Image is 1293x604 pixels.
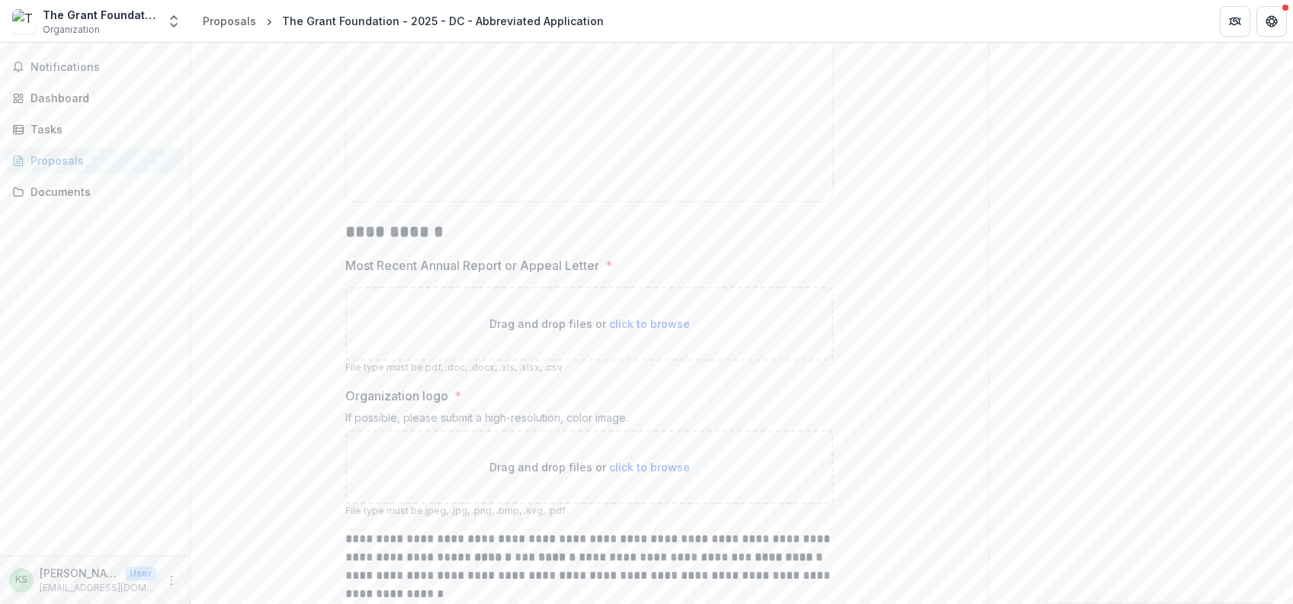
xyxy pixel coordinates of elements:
p: File type must be .pdf, .doc, .docx, .xls, .xlsx, .csv [345,361,833,374]
div: Proposals [30,153,172,169]
p: [PERSON_NAME] [40,565,119,581]
span: click to browse [609,461,690,474]
a: Proposals [197,10,262,32]
div: Karen Slevin [15,575,27,585]
a: Proposals [6,148,184,173]
div: If possible, please submit a high-resolution, color image. [345,411,833,430]
p: [EMAIL_ADDRESS][DOMAIN_NAME] [40,581,156,595]
button: Notifications [6,55,184,79]
div: The Grant Foundation - 2025 - DC - Abbreviated Application [282,13,604,29]
button: Get Help [1256,6,1287,37]
div: Documents [30,184,172,200]
img: The Grant Foundation [12,9,37,34]
span: Organization [43,23,100,37]
button: Partners [1220,6,1250,37]
a: Documents [6,179,184,204]
div: Dashboard [30,90,172,106]
button: Open entity switcher [163,6,184,37]
p: Drag and drop files or [489,316,690,332]
nav: breadcrumb [197,10,610,32]
span: Notifications [30,61,178,74]
div: Proposals [203,13,256,29]
span: click to browse [609,317,690,330]
a: Dashboard [6,85,184,111]
p: File type must be .jpeg, .jpg, .png, .bmp, .svg, .pdf [345,504,833,518]
div: The Grant Foundation [43,7,157,23]
p: User [125,567,156,580]
p: Most Recent Annual Report or Appeal Letter [345,256,599,275]
p: Organization logo [345,387,448,405]
div: Tasks [30,121,172,137]
a: Tasks [6,117,184,142]
p: Drag and drop files or [489,459,690,475]
button: More [162,571,181,590]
